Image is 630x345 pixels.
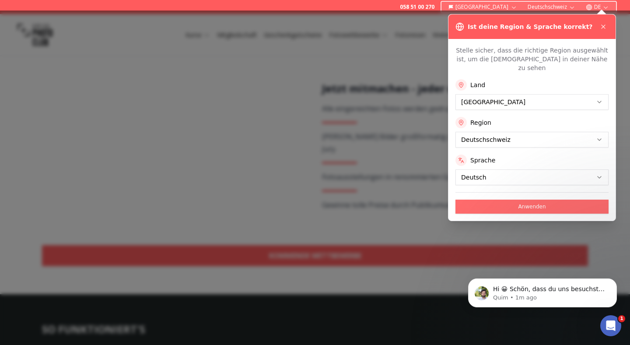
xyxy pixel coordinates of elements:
iframe: Intercom notifications message [455,260,630,321]
button: Deutschschweiz [524,2,579,12]
label: Land [470,81,485,89]
span: 1 [618,315,625,322]
iframe: Intercom live chat [600,315,621,336]
button: Anwenden [455,200,609,214]
h3: Ist deine Region & Sprache korrekt? [468,22,592,31]
label: Sprache [470,156,495,165]
button: DE [582,2,612,12]
a: 058 51 00 270 [400,4,434,11]
label: Region [470,118,491,127]
p: Stelle sicher, dass die richtige Region ausgewählt ist, um die [DEMOGRAPHIC_DATA] in deiner Nähe ... [455,46,609,72]
button: [GEOGRAPHIC_DATA] [445,2,521,12]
